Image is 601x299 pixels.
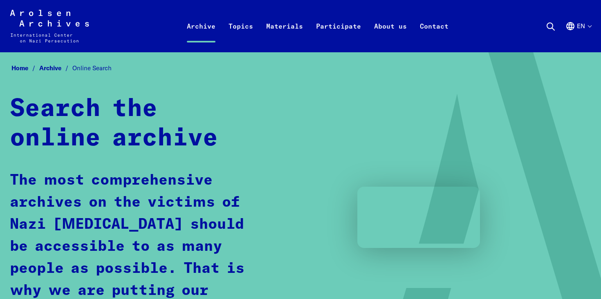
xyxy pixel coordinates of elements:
a: Contact [413,20,455,52]
strong: Search the online archive [10,97,218,151]
a: Participate [309,20,368,52]
nav: Breadcrumb [10,62,591,75]
button: English, language selection [565,21,591,51]
a: Archive [180,20,222,52]
a: About us [368,20,413,52]
span: Online Search [72,64,112,72]
nav: Primary [180,10,455,42]
a: Materials [260,20,309,52]
a: Archive [39,64,72,72]
a: Topics [222,20,260,52]
a: Home [11,64,39,72]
